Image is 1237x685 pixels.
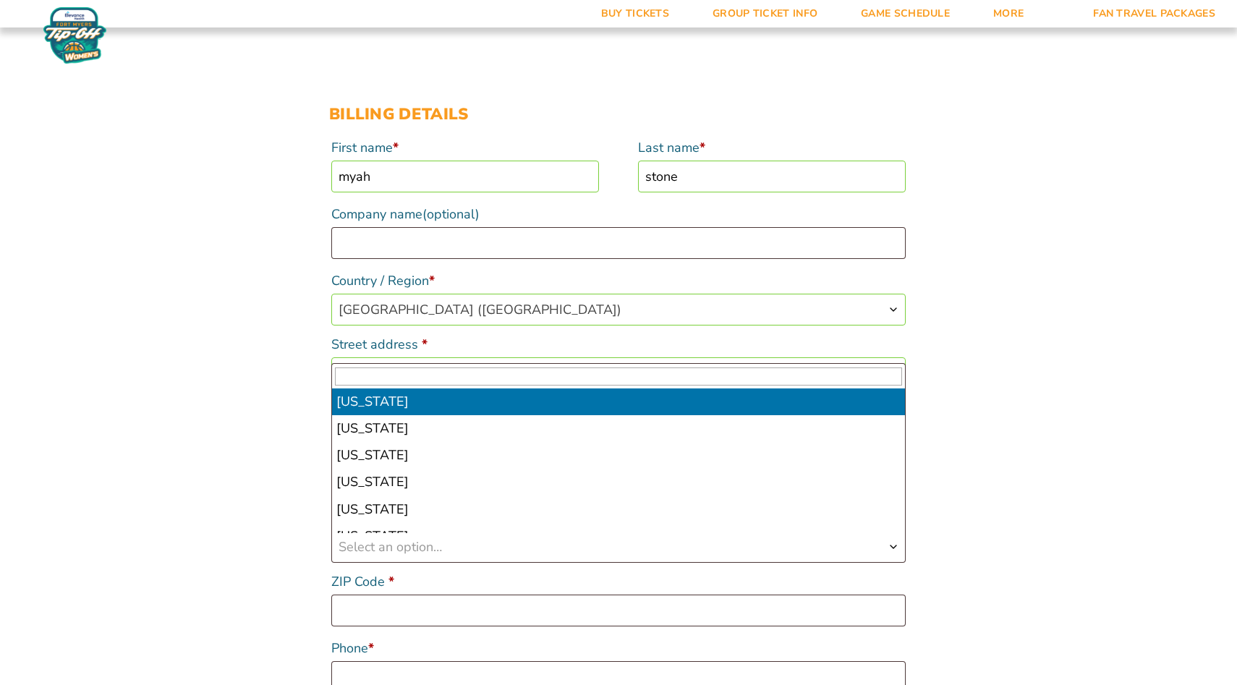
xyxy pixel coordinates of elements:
[331,635,906,661] label: Phone
[331,201,906,227] label: Company name
[329,105,908,124] h3: Billing details
[332,496,905,523] li: [US_STATE]
[331,357,906,389] input: House number and street name
[332,442,905,469] li: [US_STATE]
[43,7,106,64] img: Women's Fort Myers Tip-Off
[332,388,905,415] li: [US_STATE]
[331,569,906,595] label: ZIP Code
[339,538,442,556] span: Select an option…
[332,523,905,550] li: [US_STATE]
[422,205,480,223] span: (optional)
[331,294,906,326] span: Country / Region
[331,331,906,357] label: Street address
[331,135,599,161] label: First name
[638,135,906,161] label: Last name
[332,415,905,442] li: [US_STATE]
[331,531,906,563] span: State
[332,294,905,325] span: United States (US)
[331,268,906,294] label: Country / Region
[332,469,905,495] li: [US_STATE]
